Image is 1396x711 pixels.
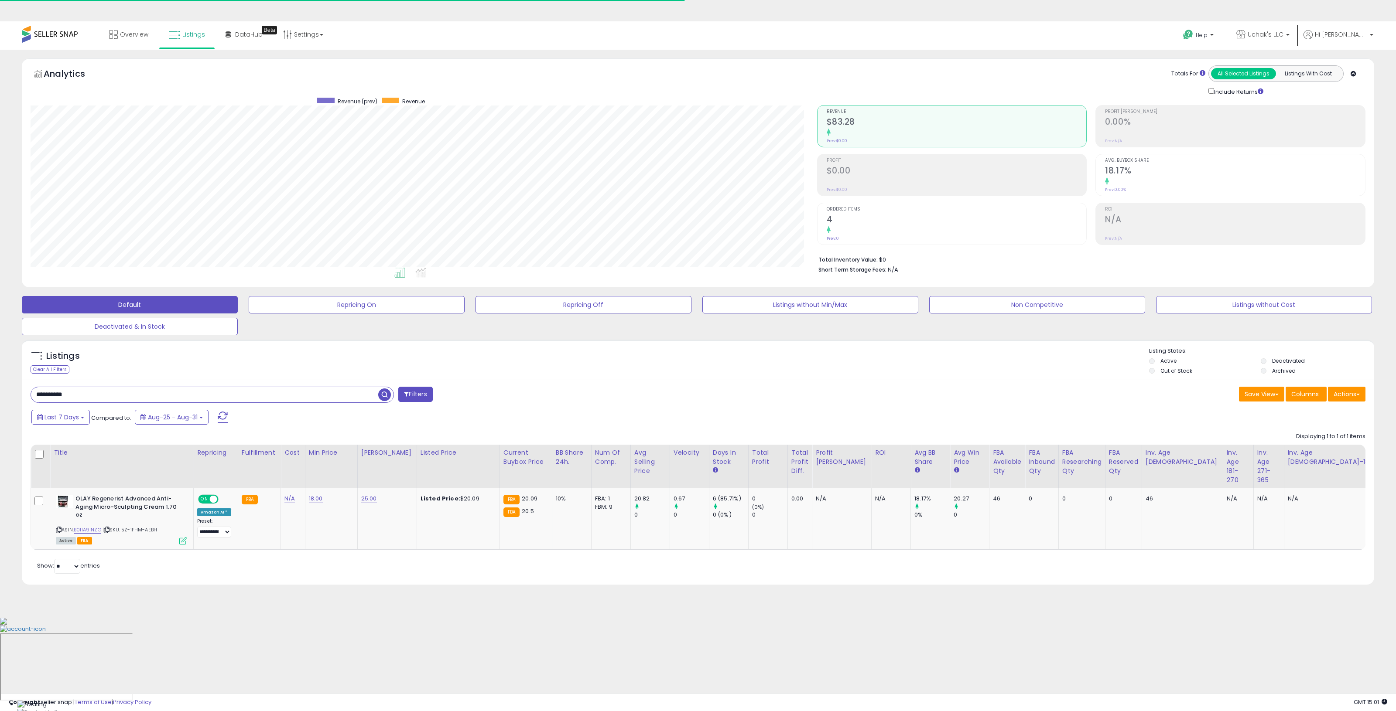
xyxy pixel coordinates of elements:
[1296,432,1365,441] div: Displaying 1 to 1 of 1 items
[1328,387,1365,401] button: Actions
[816,495,865,503] div: N/A
[503,507,520,517] small: FBA
[791,495,805,503] div: 0.00
[284,494,295,503] a: N/A
[199,496,210,503] span: ON
[1288,495,1372,503] div: N/A
[1196,31,1208,39] span: Help
[713,466,718,474] small: Days In Stock.
[1239,387,1284,401] button: Save View
[1160,367,1192,374] label: Out of Stock
[1105,158,1365,163] span: Avg. Buybox Share
[818,256,878,263] b: Total Inventory Value:
[752,495,787,503] div: 0
[421,494,460,503] b: Listed Price:
[162,21,212,48] a: Listings
[197,448,234,457] div: Repricing
[1171,70,1205,78] div: Totals For
[888,265,898,274] span: N/A
[1160,357,1177,364] label: Active
[875,495,904,503] div: N/A
[752,511,787,519] div: 0
[752,503,764,510] small: (0%)
[993,448,1021,476] div: FBA Available Qty
[827,166,1087,177] h2: $0.00
[875,448,907,457] div: ROI
[44,68,102,82] h5: Analytics
[103,21,155,48] a: Overview
[1105,187,1126,192] small: Prev: 0.00%
[1227,448,1250,485] div: Inv. Age 181-270
[1315,30,1367,39] span: Hi [PERSON_NAME]
[595,503,624,511] div: FBM: 9
[44,413,79,422] span: Last 7 Days
[752,448,784,466] div: Total Profit
[219,21,269,48] a: DataHub
[914,448,946,466] div: Avg BB Share
[929,296,1145,313] button: Non Competitive
[22,296,238,313] button: Default
[503,495,520,504] small: FBA
[1029,495,1052,503] div: 0
[103,526,157,533] span: | SKU: 5Z-1FHM-AEBH
[1149,347,1374,355] p: Listing States:
[1062,448,1102,476] div: FBA Researching Qty
[56,537,76,544] span: All listings currently available for purchase on Amazon
[713,511,748,519] div: 0 (0%)
[522,507,534,515] span: 20.5
[217,496,231,503] span: OFF
[1202,86,1274,96] div: Include Returns
[74,526,101,534] a: B01IA9INZG
[674,448,705,457] div: Velocity
[1183,29,1194,40] i: Get Help
[827,236,839,241] small: Prev: 0
[75,495,181,521] b: OLAY Regenerist Advanced Anti-Aging Micro-Sculpting Cream 1.70 oz
[818,254,1359,264] li: $0
[1146,495,1216,503] div: 46
[31,410,90,425] button: Last 7 Days
[46,350,80,362] h5: Listings
[503,448,548,466] div: Current Buybox Price
[338,98,377,105] span: Revenue (prev)
[402,98,425,105] span: Revenue
[1248,30,1283,39] span: Uchak's LLC
[827,207,1087,212] span: Ordered Items
[827,117,1087,129] h2: $83.28
[556,448,588,466] div: BB Share 24h.
[309,494,323,503] a: 18.00
[1146,448,1219,466] div: Inv. Age [DEMOGRAPHIC_DATA]
[277,21,330,48] a: Settings
[1211,68,1276,79] button: All Selected Listings
[77,537,92,544] span: FBA
[954,495,989,503] div: 20.27
[1029,448,1055,476] div: FBA inbound Qty
[914,511,950,519] div: 0%
[197,508,231,516] div: Amazon AI *
[1109,495,1135,503] div: 0
[1230,21,1296,50] a: Uchak's LLC
[242,495,258,504] small: FBA
[595,448,627,466] div: Num of Comp.
[361,448,413,457] div: [PERSON_NAME]
[309,448,354,457] div: Min Price
[361,494,377,503] a: 25.00
[197,518,231,538] div: Preset:
[595,495,624,503] div: FBA: 1
[1105,207,1365,212] span: ROI
[1062,495,1098,503] div: 0
[182,30,205,39] span: Listings
[993,495,1018,503] div: 46
[1105,166,1365,177] h2: 18.17%
[31,365,69,374] div: Clear All Filters
[713,448,745,466] div: Days In Stock
[1105,138,1122,143] small: Prev: N/A
[702,296,918,313] button: Listings without Min/Max
[954,511,989,519] div: 0
[1272,367,1296,374] label: Archived
[1109,448,1138,476] div: FBA Reserved Qty
[148,413,198,422] span: Aug-25 - Aug-31
[262,26,277,34] div: Tooltip anchor
[827,109,1087,114] span: Revenue
[827,158,1087,163] span: Profit
[914,495,950,503] div: 18.17%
